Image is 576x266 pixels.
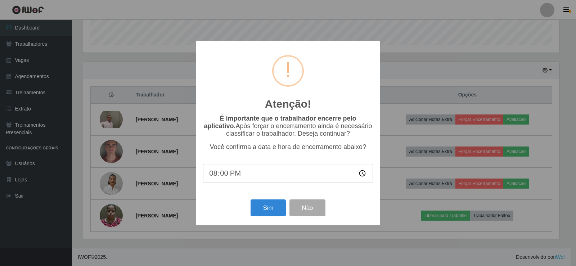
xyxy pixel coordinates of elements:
p: Após forçar o encerramento ainda é necessário classificar o trabalhador. Deseja continuar? [203,115,373,137]
h2: Atenção! [265,98,311,111]
button: Sim [251,199,285,216]
p: Você confirma a data e hora de encerramento abaixo? [203,143,373,151]
button: Não [289,199,325,216]
b: É importante que o trabalhador encerre pelo aplicativo. [204,115,356,130]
